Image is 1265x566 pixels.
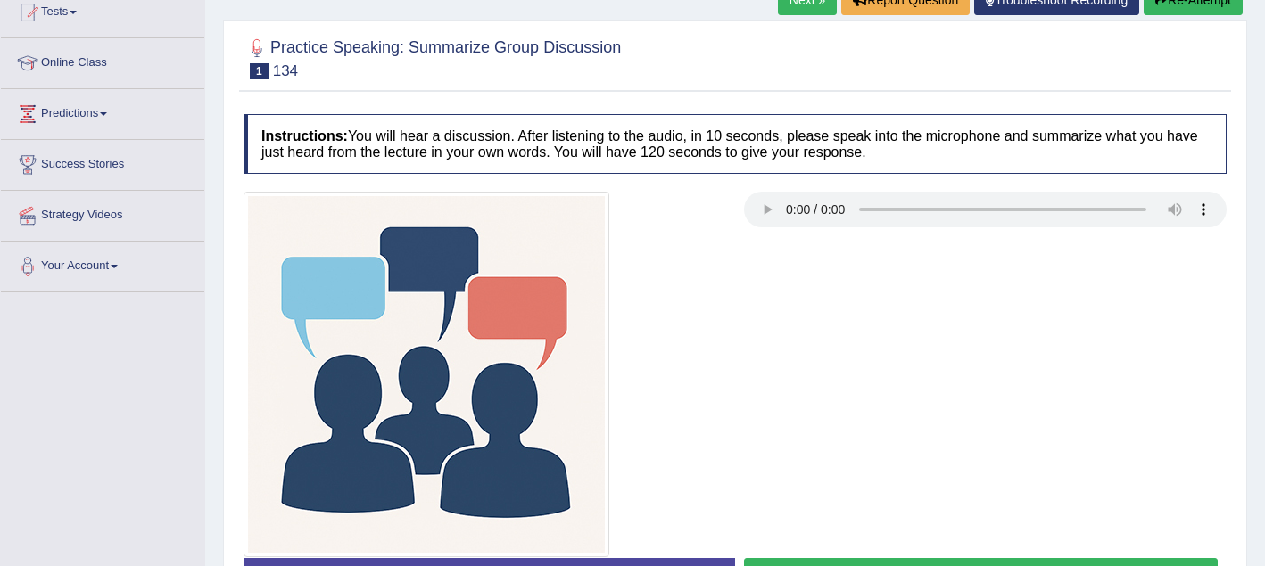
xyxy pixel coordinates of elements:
span: 1 [250,63,269,79]
b: Instructions: [261,128,348,144]
a: Online Class [1,38,204,83]
small: 134 [273,62,298,79]
a: Success Stories [1,140,204,185]
h2: Practice Speaking: Summarize Group Discussion [244,35,621,79]
a: Predictions [1,89,204,134]
h4: You will hear a discussion. After listening to the audio, in 10 seconds, please speak into the mi... [244,114,1227,174]
a: Strategy Videos [1,191,204,235]
a: Your Account [1,242,204,286]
